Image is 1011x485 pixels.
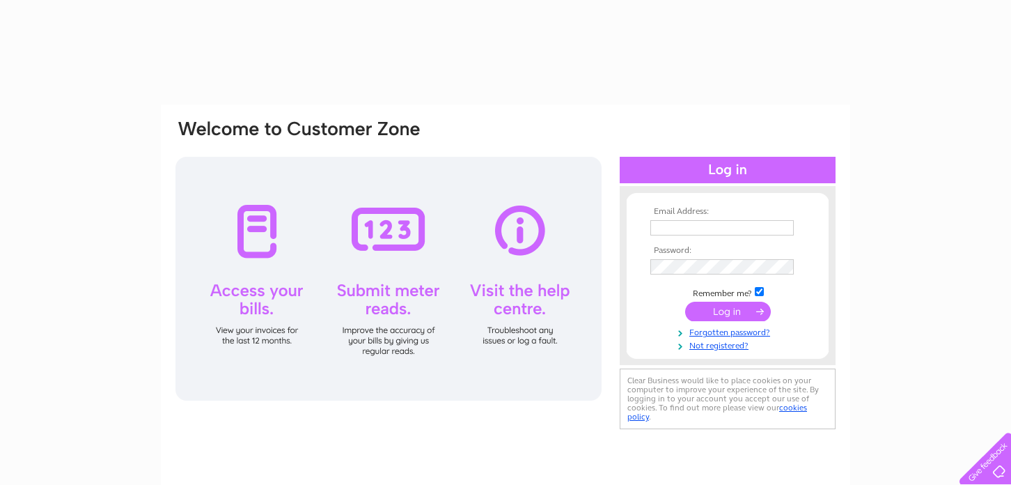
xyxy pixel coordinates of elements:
a: Forgotten password? [650,325,808,338]
a: Not registered? [650,338,808,351]
a: cookies policy [627,403,807,422]
div: Clear Business would like to place cookies on your computer to improve your experience of the sit... [620,369,836,429]
td: Remember me? [647,285,808,299]
th: Password: [647,246,808,256]
th: Email Address: [647,207,808,217]
input: Submit [685,302,771,321]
